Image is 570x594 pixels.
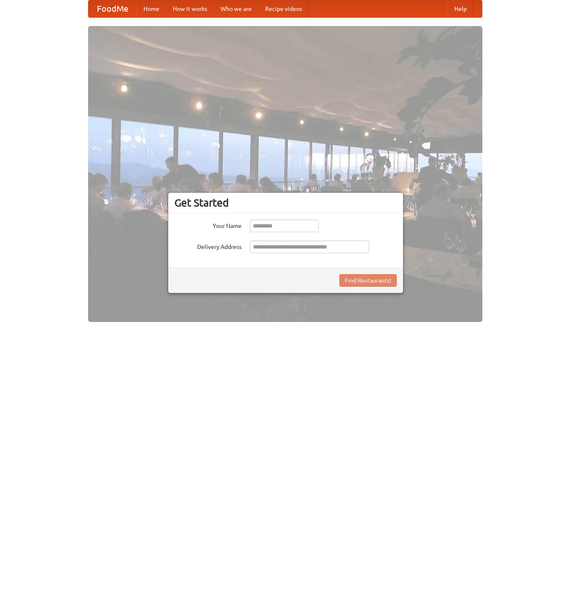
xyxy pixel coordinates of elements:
[88,0,137,17] a: FoodMe
[174,241,242,251] label: Delivery Address
[448,0,474,17] a: Help
[258,0,309,17] a: Recipe videos
[174,196,397,209] h3: Get Started
[174,220,242,230] label: Your Name
[339,274,397,287] button: Find Restaurants!
[214,0,258,17] a: Who we are
[137,0,166,17] a: Home
[166,0,214,17] a: How it works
